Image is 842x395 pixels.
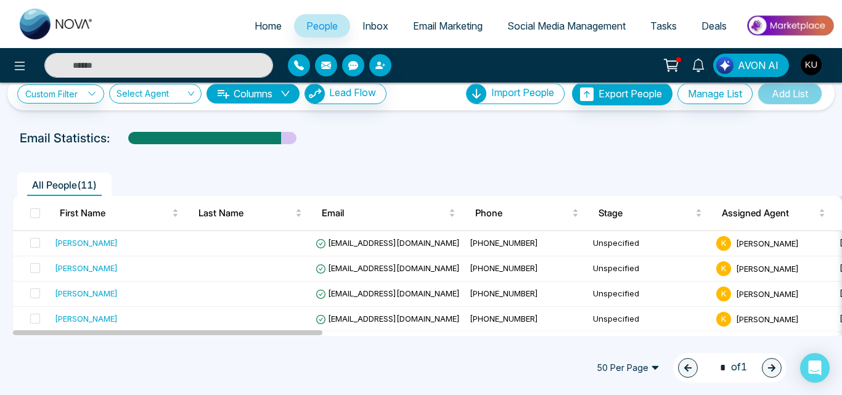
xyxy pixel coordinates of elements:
button: Lead Flow [305,83,386,104]
span: Stage [599,206,693,221]
td: Unspecified [588,256,711,282]
div: Open Intercom Messenger [800,353,830,383]
th: Stage [589,196,712,230]
span: Export People [599,88,662,100]
th: Email [312,196,466,230]
img: User Avatar [801,54,822,75]
span: 50 Per Page [588,358,668,378]
span: Email Marketing [413,20,483,32]
span: Import People [491,86,554,99]
span: [PHONE_NUMBER] [470,263,538,273]
a: Tasks [638,14,689,38]
a: Custom Filter [17,84,104,104]
span: First Name [60,206,170,221]
span: K [716,236,731,251]
span: [EMAIL_ADDRESS][DOMAIN_NAME] [316,238,460,248]
a: Home [242,14,294,38]
div: [PERSON_NAME] [55,237,118,249]
td: Unspecified [588,231,711,256]
span: [PHONE_NUMBER] [470,238,538,248]
span: Lead Flow [329,86,376,99]
span: Home [255,20,282,32]
a: Lead FlowLead Flow [300,83,386,104]
th: First Name [50,196,189,230]
span: K [716,287,731,301]
button: Export People [572,82,672,105]
span: [PERSON_NAME] [736,314,799,324]
img: Nova CRM Logo [20,9,94,39]
td: Unspecified [588,307,711,332]
span: K [716,261,731,276]
a: Social Media Management [495,14,638,38]
td: Unspecified [588,282,711,307]
span: Assigned Agent [722,206,816,221]
div: [PERSON_NAME] [55,262,118,274]
span: [PHONE_NUMBER] [470,314,538,324]
p: Email Statistics: [20,129,110,147]
span: [PERSON_NAME] [736,263,799,273]
span: Email [322,206,447,221]
a: Inbox [350,14,401,38]
span: [PHONE_NUMBER] [470,288,538,298]
span: [PERSON_NAME] [736,238,799,248]
div: [PERSON_NAME] [55,312,118,325]
span: Last Name [198,206,293,221]
a: People [294,14,350,38]
button: AVON AI [713,54,789,77]
span: [EMAIL_ADDRESS][DOMAIN_NAME] [316,314,460,324]
span: of 1 [713,359,747,376]
img: Lead Flow [716,57,734,74]
th: Phone [465,196,589,230]
a: Deals [689,14,739,38]
th: Last Name [189,196,312,230]
span: Deals [701,20,727,32]
span: Inbox [362,20,388,32]
button: Columnsdown [206,84,300,104]
span: AVON AI [738,58,779,73]
button: Manage List [677,83,753,104]
img: Lead Flow [305,84,325,104]
div: [PERSON_NAME] [55,287,118,299]
span: down [280,89,290,99]
span: Tasks [650,20,677,32]
span: K [716,312,731,327]
span: [PERSON_NAME] [736,288,799,298]
span: Phone [475,206,570,221]
span: People [306,20,338,32]
img: Market-place.gif [745,12,835,39]
th: Assigned Agent [712,196,835,230]
a: Email Marketing [401,14,495,38]
span: [EMAIL_ADDRESS][DOMAIN_NAME] [316,263,460,273]
span: Social Media Management [507,20,626,32]
span: [EMAIL_ADDRESS][DOMAIN_NAME] [316,288,460,298]
span: All People ( 11 ) [27,179,102,191]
